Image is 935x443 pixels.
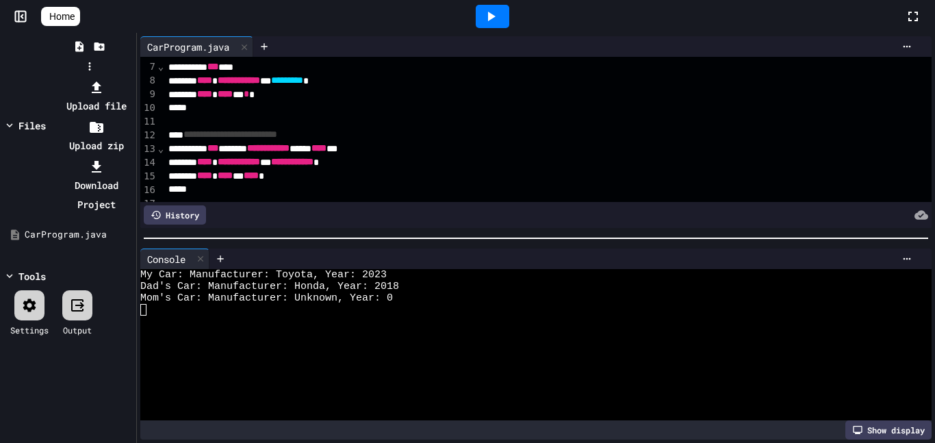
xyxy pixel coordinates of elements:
div: 16 [140,183,157,197]
span: Fold line [157,143,164,154]
div: 10 [140,101,157,115]
div: 8 [140,74,157,88]
li: Upload file [60,77,133,116]
div: 9 [140,88,157,101]
li: Upload zip [60,117,133,155]
div: 15 [140,170,157,183]
a: Home [41,7,80,26]
div: 7 [140,60,157,74]
div: CarProgram.java [25,228,131,242]
div: CarProgram.java [140,40,236,54]
span: Dad's Car: Manufacturer: Honda, Year: 2018 [140,281,399,292]
div: Output [63,324,92,336]
div: 13 [140,142,157,156]
span: My Car: Manufacturer: Toyota, Year: 2023 [140,269,387,281]
div: CarProgram.java [140,36,253,57]
li: Download Project [60,157,133,214]
span: Fold line [157,61,164,72]
div: 14 [140,156,157,170]
span: Home [49,10,75,23]
div: 11 [140,115,157,129]
div: History [144,205,206,225]
div: 12 [140,129,157,142]
div: Files [18,118,46,133]
div: Show display [845,420,932,440]
div: Console [140,252,192,266]
div: Tools [18,269,46,283]
div: 17 [140,197,157,211]
div: Settings [10,324,49,336]
div: Console [140,249,209,269]
span: Mom's Car: Manufacturer: Unknown, Year: 0 [140,292,393,304]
